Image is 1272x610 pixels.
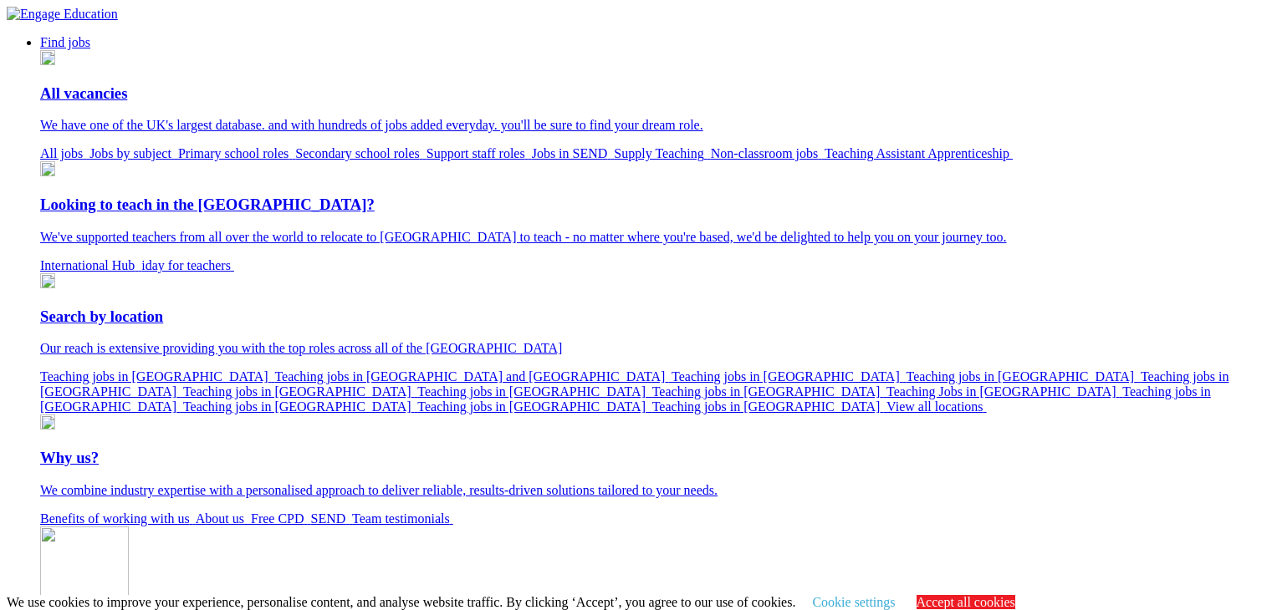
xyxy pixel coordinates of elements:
[40,511,196,526] a: Benefits of working with us
[917,595,1015,609] a: Accept all cookies
[40,118,1265,133] p: We have one of the UK's largest database. and with hundreds of jobs added everyday. you'll be sur...
[532,146,615,160] a: Jobs in SEND
[274,369,672,384] a: Teaching jobs in [GEOGRAPHIC_DATA] and [GEOGRAPHIC_DATA]
[295,146,426,160] a: Secondary school roles
[652,399,886,414] a: Teaching jobs in [GEOGRAPHIC_DATA]
[251,511,311,526] a: Free CPD
[40,196,1265,245] a: Looking to teach in the [GEOGRAPHIC_DATA]?We've supported teachers from all over the world to rel...
[40,308,1265,357] a: Search by locationOur reach is extensive providing you with the top roles across all of the [GEOG...
[7,595,1019,609] span: We use cookies to improve your experience, personalise content, and analyse website traffic. By c...
[652,384,886,399] a: Teaching jobs in [GEOGRAPHIC_DATA]
[886,384,1122,399] a: Teaching Jobs in [GEOGRAPHIC_DATA]
[40,35,90,49] a: Find jobs
[40,341,1265,356] p: Our reach is extensive providing you with the top roles across all of the [GEOGRAPHIC_DATA]
[886,399,986,414] a: View all locations
[40,230,1265,245] p: We've supported teachers from all over the world to relocate to [GEOGRAPHIC_DATA] to teach - no m...
[352,511,453,526] a: Team testimonials
[311,511,353,526] a: SEND
[40,369,274,384] a: Teaching jobs in [GEOGRAPHIC_DATA]
[417,399,651,414] a: Teaching jobs in [GEOGRAPHIC_DATA]
[183,384,417,399] a: Teaching jobs in [GEOGRAPHIC_DATA]
[614,146,710,160] a: Supply Teaching
[40,449,1265,498] a: Why us?We combine industry expertise with a personalised approach to deliver reliable, results-dr...
[40,483,1265,498] p: We combine industry expertise with a personalised approach to deliver reliable, results-driven so...
[40,384,1211,414] a: Teaching jobs in [GEOGRAPHIC_DATA]
[178,146,295,160] a: Primary school roles
[40,258,141,272] a: International Hub
[40,84,1265,103] h3: All vacancies
[812,595,895,609] a: Cookie settings
[196,511,251,526] a: About us
[40,146,89,160] a: All jobs
[40,449,1265,467] h3: Why us?
[141,258,234,272] a: iday for teachers
[40,308,1265,326] h3: Search by location
[417,384,651,399] a: Teaching jobs in [GEOGRAPHIC_DATA]
[711,146,825,160] a: Non-classroom jobs
[183,399,417,414] a: Teaching jobs in [GEOGRAPHIC_DATA]
[7,7,118,22] img: Engage Education
[427,146,532,160] a: Support staff roles
[40,196,1265,214] h3: Looking to teach in the [GEOGRAPHIC_DATA]?
[906,369,1140,384] a: Teaching jobs in [GEOGRAPHIC_DATA]
[89,146,178,160] a: Jobs by subject
[825,146,1013,160] a: Teaching Assistant Apprenticeship
[40,84,1265,134] a: All vacanciesWe have one of the UK's largest database. and with hundreds of jobs added everyday. ...
[40,369,1229,399] a: Teaching jobs in [GEOGRAPHIC_DATA]
[672,369,906,384] a: Teaching jobs in [GEOGRAPHIC_DATA]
